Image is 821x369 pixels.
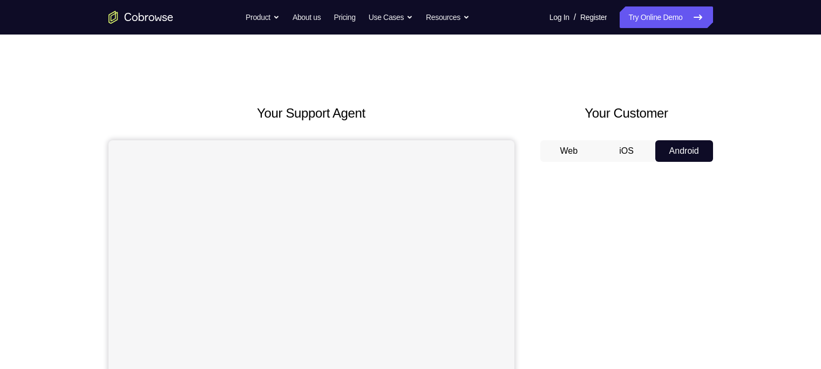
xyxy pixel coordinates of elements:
[574,11,576,24] span: /
[426,6,470,28] button: Resources
[580,6,607,28] a: Register
[598,140,655,162] button: iOS
[540,140,598,162] button: Web
[369,6,413,28] button: Use Cases
[293,6,321,28] a: About us
[620,6,713,28] a: Try Online Demo
[108,11,173,24] a: Go to the home page
[549,6,569,28] a: Log In
[540,104,713,123] h2: Your Customer
[655,140,713,162] button: Android
[334,6,355,28] a: Pricing
[246,6,280,28] button: Product
[108,104,514,123] h2: Your Support Agent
